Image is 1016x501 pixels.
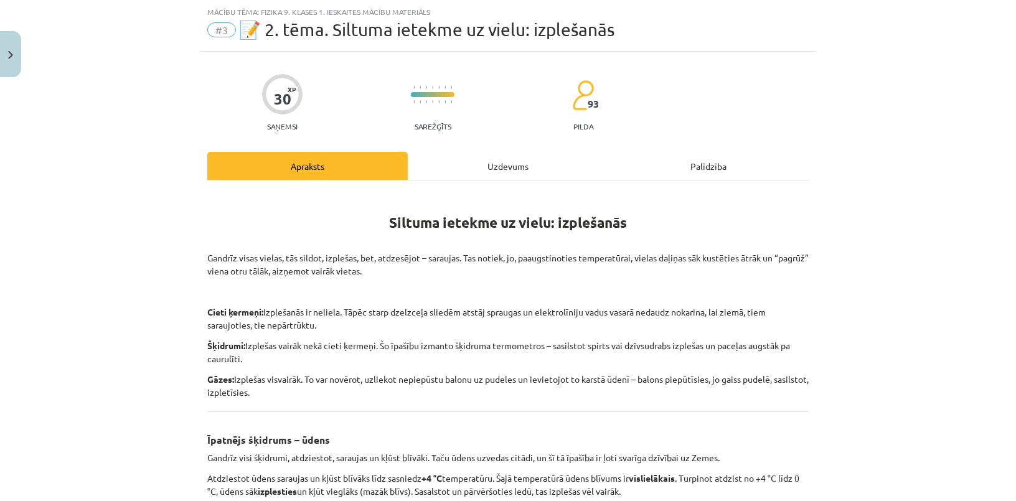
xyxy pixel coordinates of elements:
[207,306,809,332] p: Izplešanās ir neliela. Tāpēc starp dzelzceļa sliedēm atstāj spraugas un elektrolīniju vadus vasar...
[415,122,451,131] p: Sarežģīts
[572,80,594,111] img: students-c634bb4e5e11cddfef0936a35e636f08e4e9abd3cc4e673bd6f9a4125e45ecb1.svg
[207,152,408,180] div: Apraksts
[207,7,809,16] div: Mācību tēma: Fizika 9. klases 1. ieskaites mācību materiāls
[573,122,593,131] p: pilda
[207,373,809,399] p: Izplešas visvairāk. To var novērot, uzliekot nepiepūstu balonu uz pudeles un ievietojot to karstā...
[207,251,809,278] p: Gandrīz visas vielas, tās sildot, izplešas, bet, atdzesējot – saraujas. Tas notiek, jo, paaugstin...
[432,86,433,89] img: icon-short-line-57e1e144782c952c97e751825c79c345078a6d821885a25fce030b3d8c18986b.svg
[451,100,452,103] img: icon-short-line-57e1e144782c952c97e751825c79c345078a6d821885a25fce030b3d8c18986b.svg
[207,451,809,464] p: Gandrīz visi šķidrumi, atdziestot, saraujas un kļūst blīvāki. Taču ūdens uzvedas citādi, un šī tā...
[258,485,297,497] b: izplesties
[444,100,446,103] img: icon-short-line-57e1e144782c952c97e751825c79c345078a6d821885a25fce030b3d8c18986b.svg
[408,152,608,180] div: Uzdevums
[207,472,809,498] p: Atdziestot ūdens saraujas un kļūst blīvāks līdz sasniedz temperatūru. Šajā temperatūrā ūdens blīv...
[588,98,599,110] span: 93
[413,86,415,89] img: icon-short-line-57e1e144782c952c97e751825c79c345078a6d821885a25fce030b3d8c18986b.svg
[426,100,427,103] img: icon-short-line-57e1e144782c952c97e751825c79c345078a6d821885a25fce030b3d8c18986b.svg
[413,100,415,103] img: icon-short-line-57e1e144782c952c97e751825c79c345078a6d821885a25fce030b3d8c18986b.svg
[207,22,236,37] span: #3
[420,100,421,103] img: icon-short-line-57e1e144782c952c97e751825c79c345078a6d821885a25fce030b3d8c18986b.svg
[207,339,809,365] p: Izplešas vairāk nekā cieti ķermeņi. Šo īpašību izmanto šķidruma termometros – sasilstot spirts va...
[420,86,421,89] img: icon-short-line-57e1e144782c952c97e751825c79c345078a6d821885a25fce030b3d8c18986b.svg
[451,86,452,89] img: icon-short-line-57e1e144782c952c97e751825c79c345078a6d821885a25fce030b3d8c18986b.svg
[207,306,263,317] b: Cieti ķermeņi:
[389,213,627,232] strong: Siltuma ietekme uz vielu: izplešanās
[444,86,446,89] img: icon-short-line-57e1e144782c952c97e751825c79c345078a6d821885a25fce030b3d8c18986b.svg
[8,51,13,59] img: icon-close-lesson-0947bae3869378f0d4975bcd49f059093ad1ed9edebbc8119c70593378902aed.svg
[288,86,296,93] span: XP
[432,100,433,103] img: icon-short-line-57e1e144782c952c97e751825c79c345078a6d821885a25fce030b3d8c18986b.svg
[629,472,675,484] b: vislielākais
[608,152,809,180] div: Palīdzība
[207,433,330,446] b: Īpatnējs šķidrums – ūdens
[421,472,442,484] b: +4 °C
[274,90,291,108] div: 30
[207,340,245,351] b: Šķidrumi:
[207,373,234,385] b: Gāzes:
[438,100,440,103] img: icon-short-line-57e1e144782c952c97e751825c79c345078a6d821885a25fce030b3d8c18986b.svg
[438,86,440,89] img: icon-short-line-57e1e144782c952c97e751825c79c345078a6d821885a25fce030b3d8c18986b.svg
[239,19,614,40] span: 📝 2. tēma. Siltuma ietekme uz vielu: izplešanās
[262,122,303,131] p: Saņemsi
[426,86,427,89] img: icon-short-line-57e1e144782c952c97e751825c79c345078a6d821885a25fce030b3d8c18986b.svg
